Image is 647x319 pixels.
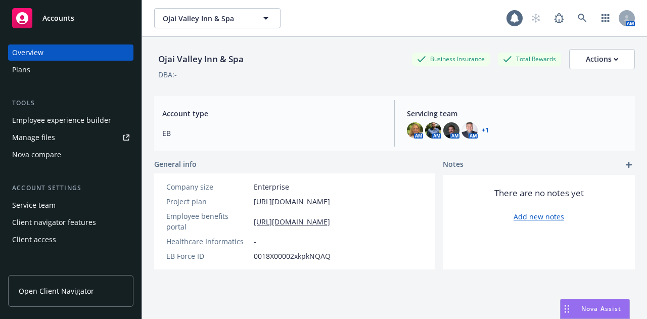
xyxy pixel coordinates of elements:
div: Actions [586,50,618,69]
a: Nova compare [8,147,133,163]
div: Employee benefits portal [166,211,250,232]
div: Client navigator features [12,214,96,231]
a: Service team [8,197,133,213]
img: photo [461,122,478,139]
a: Employee experience builder [8,112,133,128]
button: Ojai Valley Inn & Spa [154,8,281,28]
img: photo [407,122,423,139]
a: +1 [482,127,489,133]
span: 0018X00002xkpkNQAQ [254,251,331,261]
span: Servicing team [407,108,627,119]
div: Account settings [8,183,133,193]
div: Project plan [166,196,250,207]
div: Client access [12,232,56,248]
a: Accounts [8,4,133,32]
div: Company size [166,181,250,192]
span: - [254,236,256,247]
a: [URL][DOMAIN_NAME] [254,196,330,207]
div: Drag to move [561,299,573,318]
span: Nova Assist [581,304,621,313]
div: Plans [12,62,30,78]
a: Add new notes [514,211,564,222]
a: Client access [8,232,133,248]
a: Search [572,8,592,28]
button: Nova Assist [560,299,630,319]
img: photo [443,122,459,139]
span: Notes [443,159,464,171]
div: Business Insurance [412,53,490,65]
span: Open Client Navigator [19,286,94,296]
div: Tools [8,98,133,108]
span: There are no notes yet [494,187,584,199]
div: Overview [12,44,43,61]
div: Manage files [12,129,55,146]
div: EB Force ID [166,251,250,261]
span: Ojai Valley Inn & Spa [163,13,250,24]
a: add [623,159,635,171]
div: Employee experience builder [12,112,111,128]
a: Manage files [8,129,133,146]
div: Healthcare Informatics [166,236,250,247]
div: Nova compare [12,147,61,163]
a: [URL][DOMAIN_NAME] [254,216,330,227]
span: General info [154,159,197,169]
span: EB [162,128,382,139]
img: photo [425,122,441,139]
a: Overview [8,44,133,61]
div: Ojai Valley Inn & Spa [154,53,248,66]
div: Total Rewards [498,53,561,65]
a: Plans [8,62,133,78]
a: Switch app [595,8,616,28]
span: Account type [162,108,382,119]
span: Enterprise [254,181,289,192]
a: Client navigator features [8,214,133,231]
a: Start snowing [526,8,546,28]
div: DBA: - [158,69,177,80]
button: Actions [569,49,635,69]
span: Accounts [42,14,74,22]
a: Report a Bug [549,8,569,28]
div: Service team [12,197,56,213]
